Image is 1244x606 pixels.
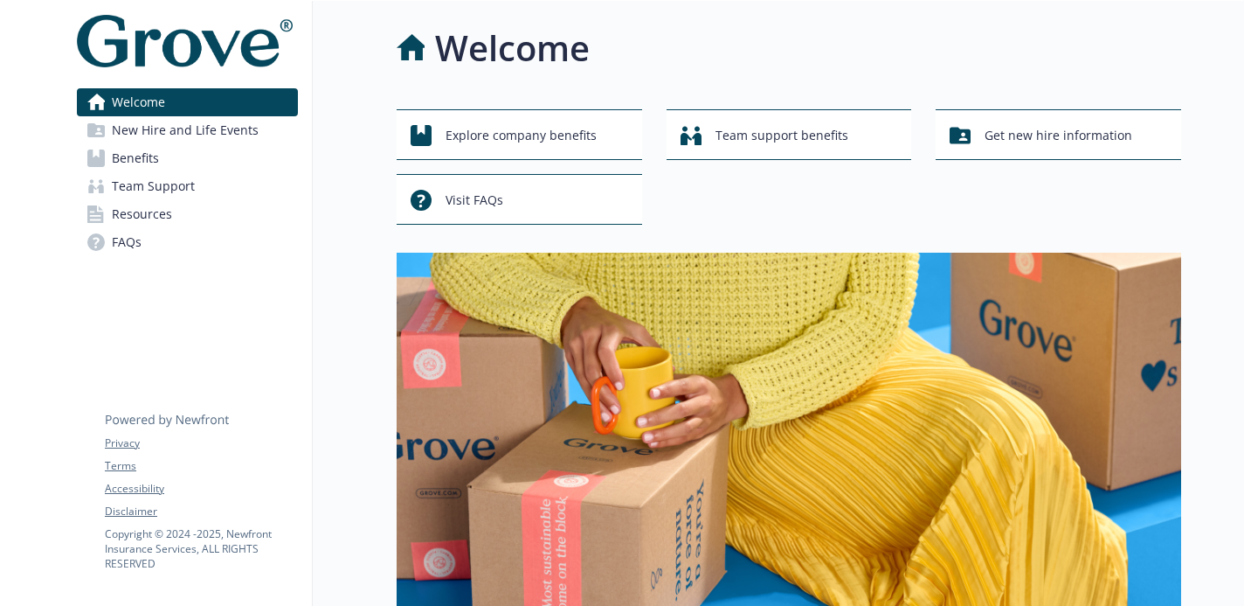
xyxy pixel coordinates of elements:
button: Team support benefits [667,109,912,160]
span: Team support benefits [715,119,848,152]
a: Resources [77,200,298,228]
a: Terms [105,458,297,474]
a: Disclaimer [105,504,297,519]
span: Resources [112,200,172,228]
span: Team Support [112,172,195,200]
a: Benefits [77,144,298,172]
span: Explore company benefits [446,119,597,152]
a: Privacy [105,435,297,451]
a: FAQs [77,228,298,256]
span: Benefits [112,144,159,172]
button: Explore company benefits [397,109,642,160]
span: New Hire and Life Events [112,116,259,144]
span: Visit FAQs [446,184,503,217]
a: New Hire and Life Events [77,116,298,144]
h1: Welcome [435,22,590,74]
a: Team Support [77,172,298,200]
button: Visit FAQs [397,174,642,225]
a: Welcome [77,88,298,116]
a: Accessibility [105,481,297,497]
span: Welcome [112,88,165,116]
button: Get new hire information [936,109,1181,160]
span: Get new hire information [985,119,1132,152]
p: Copyright © 2024 - 2025 , Newfront Insurance Services, ALL RIGHTS RESERVED [105,526,297,571]
span: FAQs [112,228,142,256]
